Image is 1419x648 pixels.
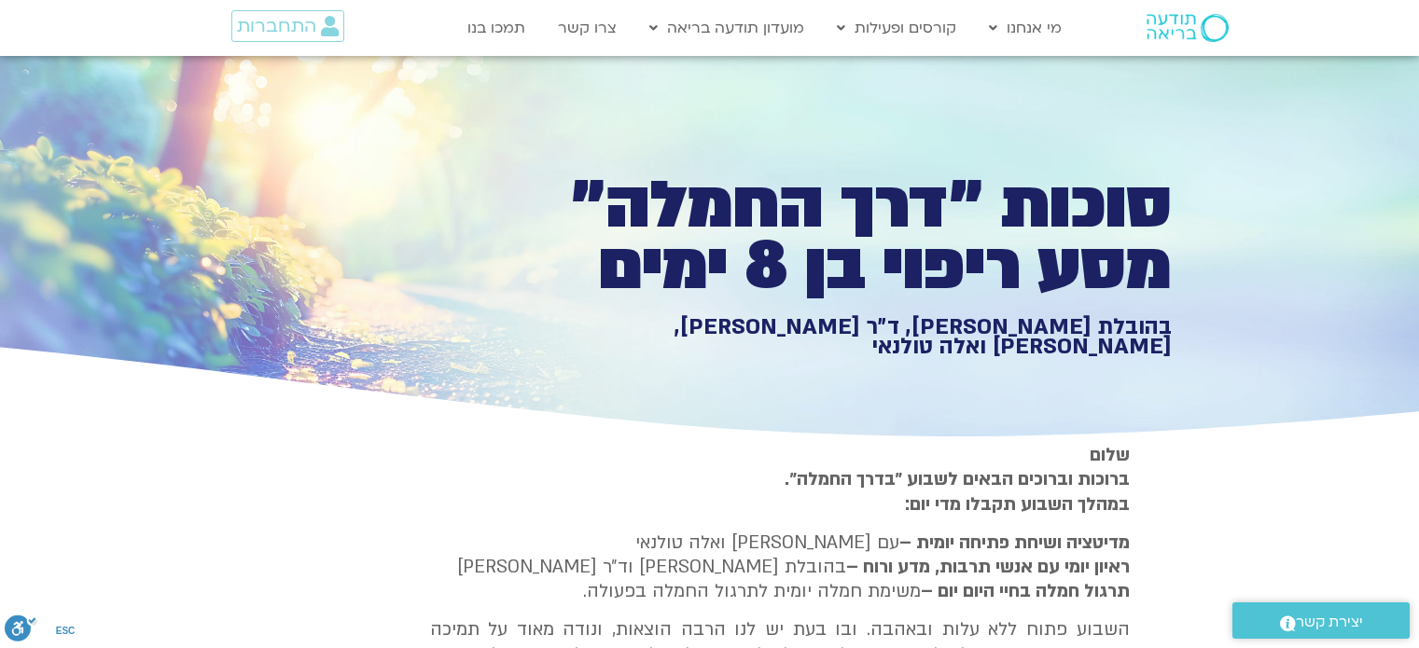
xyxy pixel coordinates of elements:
strong: ברוכות וברוכים הבאים לשבוע ״בדרך החמלה״. במהלך השבוע תקבלו מדי יום: [785,467,1130,516]
strong: שלום [1090,443,1130,467]
a: מי אנחנו [980,10,1071,46]
strong: מדיטציה ושיחת פתיחה יומית – [899,531,1130,555]
b: ראיון יומי עם אנשי תרבות, מדע ורוח – [846,555,1130,579]
span: יצירת קשר [1296,610,1363,635]
a: התחברות [231,10,344,42]
a: מועדון תודעה בריאה [640,10,814,46]
img: תודעה בריאה [1147,14,1229,42]
a: צרו קשר [549,10,626,46]
a: קורסים ופעילות [828,10,966,46]
a: תמכו בנו [458,10,535,46]
b: תרגול חמלה בחיי היום יום – [921,579,1130,603]
a: יצירת קשר [1232,602,1410,639]
h1: סוכות ״דרך החמלה״ מסע ריפוי בן 8 ימים [525,175,1172,297]
p: עם [PERSON_NAME] ואלה טולנאי בהובלת [PERSON_NAME] וד״ר [PERSON_NAME] משימת חמלה יומית לתרגול החמל... [430,531,1130,604]
h1: בהובלת [PERSON_NAME], ד״ר [PERSON_NAME], [PERSON_NAME] ואלה טולנאי [525,317,1172,357]
span: התחברות [237,16,316,36]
